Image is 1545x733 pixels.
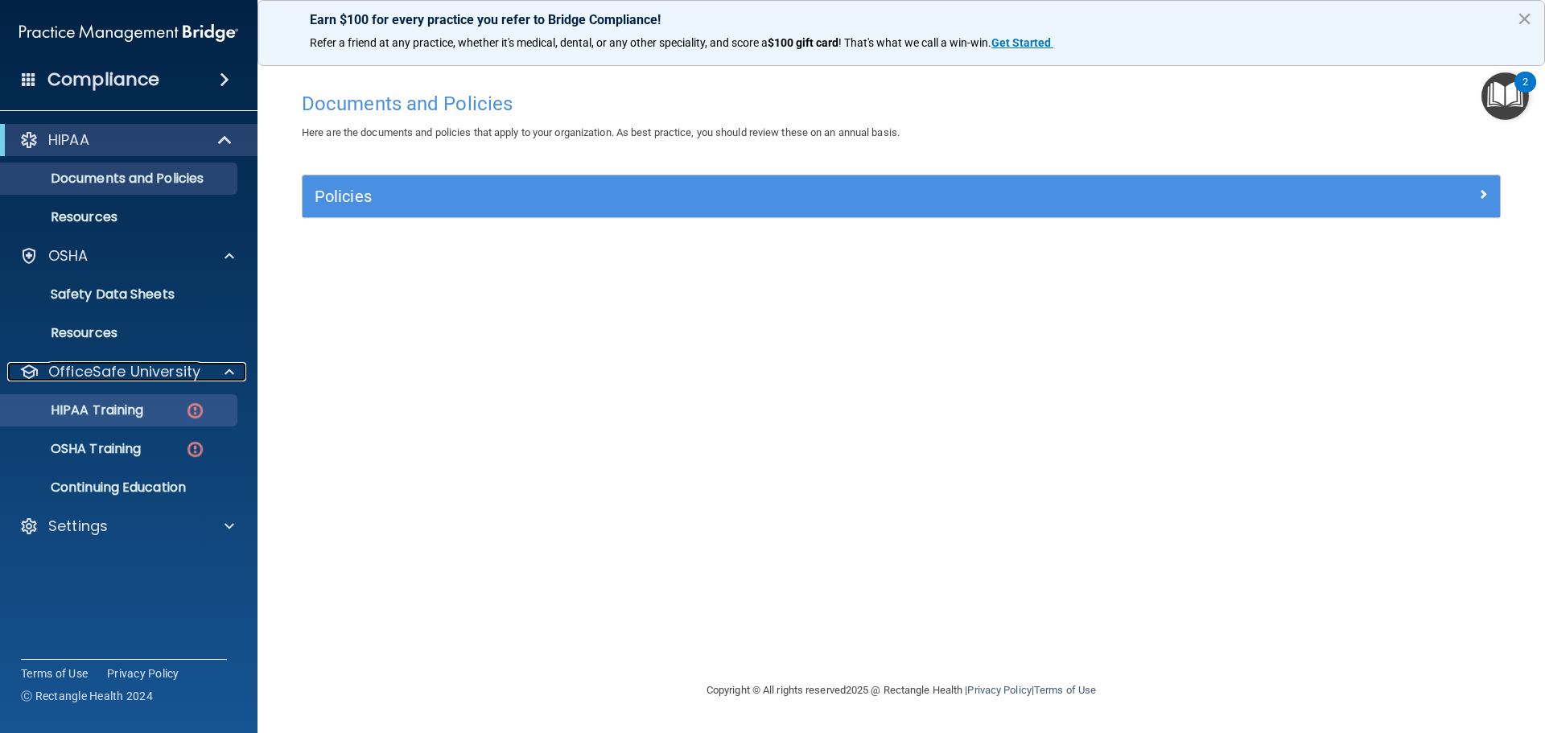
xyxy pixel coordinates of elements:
[185,401,205,421] img: danger-circle.6113f641.png
[315,187,1189,205] h5: Policies
[302,126,900,138] span: Here are the documents and policies that apply to your organization. As best practice, you should...
[10,286,230,303] p: Safety Data Sheets
[19,17,238,49] img: PMB logo
[991,36,1053,49] a: Get Started
[310,36,768,49] span: Refer a friend at any practice, whether it's medical, dental, or any other speciality, and score a
[608,665,1195,716] div: Copyright © All rights reserved 2025 @ Rectangle Health | |
[48,246,89,266] p: OSHA
[21,688,153,704] span: Ⓒ Rectangle Health 2024
[21,665,88,682] a: Terms of Use
[315,183,1488,209] a: Policies
[1481,72,1529,120] button: Open Resource Center, 2 new notifications
[967,684,1031,696] a: Privacy Policy
[48,362,200,381] p: OfficeSafe University
[19,130,233,150] a: HIPAA
[48,517,108,536] p: Settings
[10,441,141,457] p: OSHA Training
[10,402,143,418] p: HIPAA Training
[10,171,230,187] p: Documents and Policies
[310,12,1493,27] p: Earn $100 for every practice you refer to Bridge Compliance!
[838,36,991,49] span: ! That's what we call a win-win.
[107,665,179,682] a: Privacy Policy
[991,36,1051,49] strong: Get Started
[10,480,230,496] p: Continuing Education
[768,36,838,49] strong: $100 gift card
[1522,82,1528,103] div: 2
[302,93,1501,114] h4: Documents and Policies
[19,246,234,266] a: OSHA
[19,362,234,381] a: OfficeSafe University
[48,130,89,150] p: HIPAA
[19,517,234,536] a: Settings
[185,439,205,459] img: danger-circle.6113f641.png
[1034,684,1096,696] a: Terms of Use
[47,68,159,91] h4: Compliance
[10,325,230,341] p: Resources
[10,209,230,225] p: Resources
[1517,6,1532,31] button: Close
